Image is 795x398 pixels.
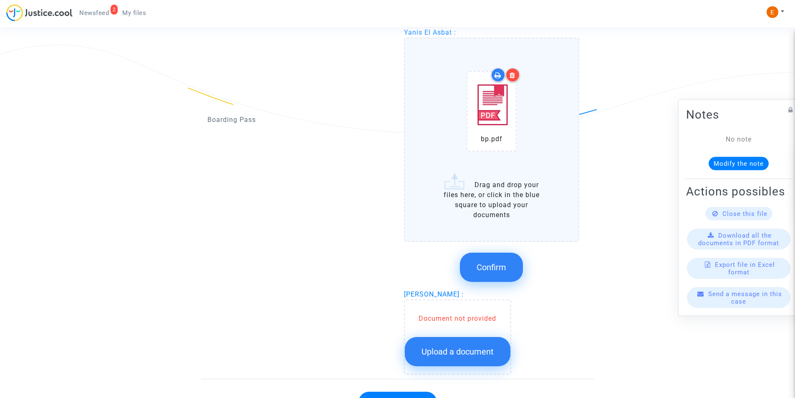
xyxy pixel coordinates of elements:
span: [PERSON_NAME] : [404,290,464,298]
span: Newsfeed [79,9,109,17]
h2: Notes [686,107,791,122]
span: Send a message in this case [708,290,782,305]
span: My files [122,9,146,17]
h2: Actions possibles [686,184,791,198]
span: Download all the documents in PDF format [698,231,779,246]
a: My files [116,7,153,19]
img: jc-logo.svg [6,4,73,21]
p: Boarding Pass [207,114,391,125]
span: Export file in Excel format [715,261,775,276]
span: Upload a document [421,347,494,357]
div: 2 [111,5,118,15]
span: Confirm [477,262,506,272]
a: 2Newsfeed [73,7,116,19]
span: Yanis El Asbat : [404,28,456,36]
img: ACg8ocIeiFvHKe4dA5oeRFd_CiCnuxWUEc1A2wYhRJE3TTWt=s96-c [767,6,778,18]
button: Modify the note [709,157,769,170]
div: No note [699,134,779,144]
button: Confirm [460,253,523,282]
span: Close this file [722,210,767,217]
div: Document not provided [405,314,510,324]
button: Upload a document [405,337,510,366]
